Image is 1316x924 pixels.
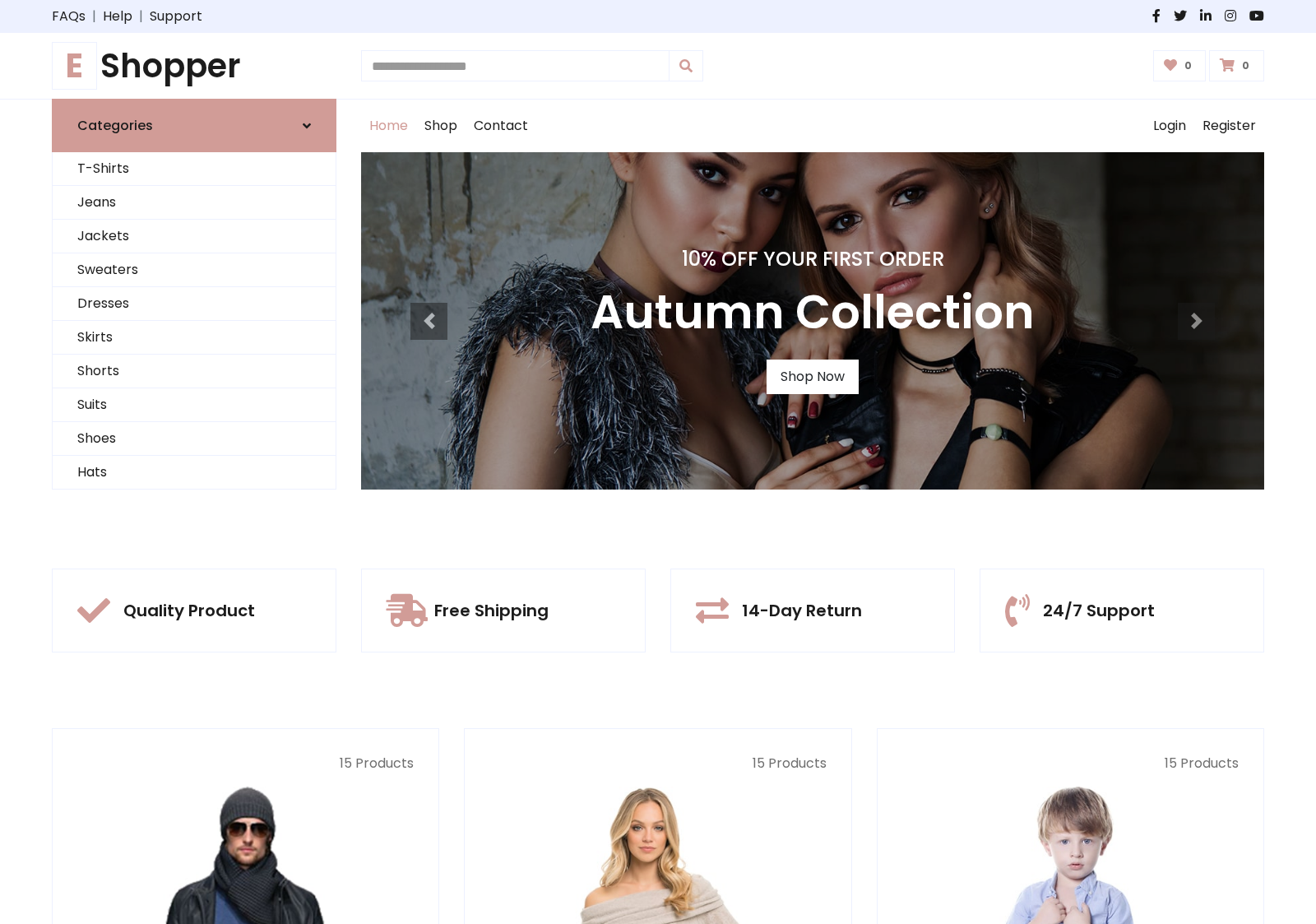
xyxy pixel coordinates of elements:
a: Shoes [53,422,336,456]
a: Sweaters [53,253,336,287]
a: Shorts [53,355,336,388]
h5: Quality Product [123,601,255,620]
a: Contact [466,100,536,152]
span: 0 [1180,58,1196,73]
span: | [132,7,150,26]
h1: Shopper [52,46,336,86]
a: 0 [1209,50,1264,81]
a: Suits [53,388,336,422]
a: Shop Now [767,360,859,394]
a: Skirts [53,321,336,355]
p: 15 Products [77,754,414,773]
h3: Autumn Collection [591,285,1035,340]
a: FAQs [52,7,86,26]
a: Jeans [53,186,336,220]
h4: 10% Off Your First Order [591,248,1035,272]
a: Register [1194,100,1264,152]
h5: 14-Day Return [742,601,862,620]
a: Hats [53,456,336,490]
h6: Categories [77,118,153,133]
a: Dresses [53,287,336,321]
a: Home [361,100,416,152]
h5: 24/7 Support [1043,601,1155,620]
span: E [52,42,97,90]
p: 15 Products [902,754,1239,773]
a: Categories [52,99,336,152]
p: 15 Products [489,754,826,773]
a: T-Shirts [53,152,336,186]
a: Shop [416,100,466,152]
a: Jackets [53,220,336,253]
a: EShopper [52,46,336,86]
a: Help [103,7,132,26]
a: Support [150,7,202,26]
h5: Free Shipping [434,601,549,620]
span: 0 [1238,58,1253,73]
span: | [86,7,103,26]
a: 0 [1153,50,1207,81]
a: Login [1145,100,1194,152]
